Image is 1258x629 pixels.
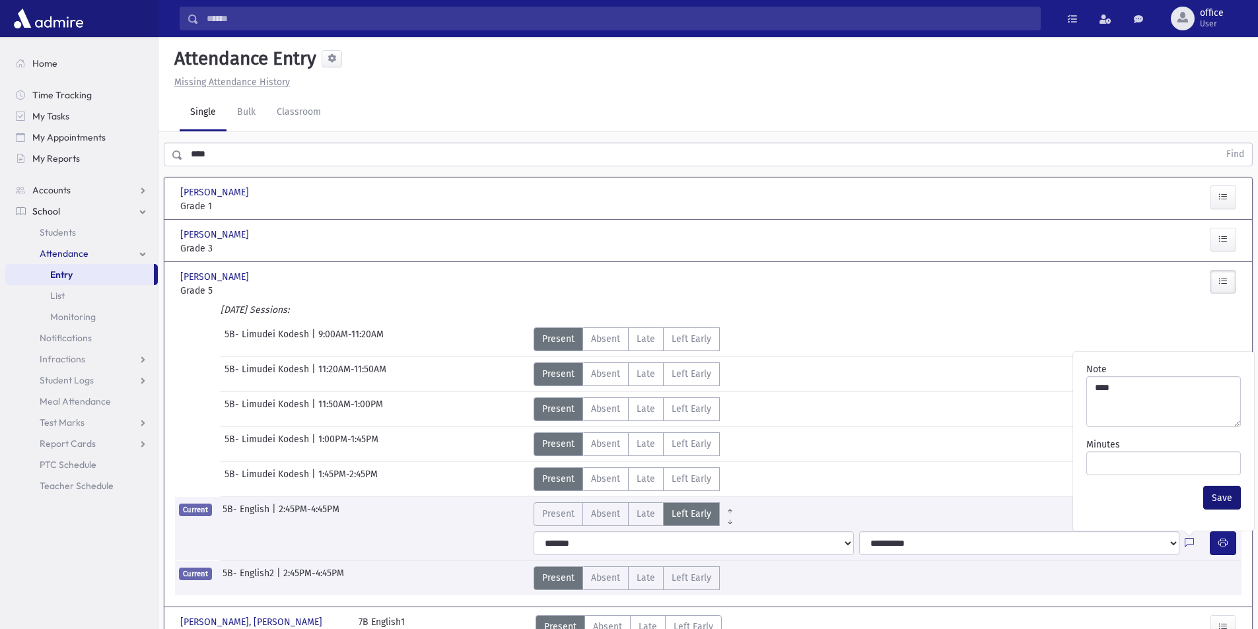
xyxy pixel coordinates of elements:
[180,228,252,242] span: [PERSON_NAME]
[40,395,111,407] span: Meal Attendance
[591,507,620,521] span: Absent
[169,48,316,70] h5: Attendance Entry
[542,437,575,451] span: Present
[180,94,227,131] a: Single
[32,131,106,143] span: My Appointments
[180,615,325,629] span: [PERSON_NAME], [PERSON_NAME]
[534,362,720,386] div: AttTypes
[542,367,575,381] span: Present
[542,472,575,486] span: Present
[591,472,620,486] span: Absent
[318,327,384,351] span: 9:00AM-11:20AM
[312,327,318,351] span: |
[312,467,318,491] span: |
[672,437,711,451] span: Left Early
[40,374,94,386] span: Student Logs
[179,568,212,580] span: Current
[672,507,711,521] span: Left Early
[40,480,114,492] span: Teacher Schedule
[591,402,620,416] span: Absent
[40,248,88,259] span: Attendance
[637,367,655,381] span: Late
[40,226,76,238] span: Students
[1200,18,1224,29] span: User
[1086,362,1107,376] label: Note
[11,5,87,32] img: AdmirePro
[318,467,378,491] span: 1:45PM-2:45PM
[180,270,252,284] span: [PERSON_NAME]
[672,571,711,585] span: Left Early
[5,127,158,148] a: My Appointments
[312,362,318,386] span: |
[169,77,290,88] a: Missing Attendance History
[542,571,575,585] span: Present
[225,362,312,386] span: 5B- Limudei Kodesh
[50,290,65,302] span: List
[591,367,620,381] span: Absent
[174,77,290,88] u: Missing Attendance History
[180,242,345,255] span: Grade 3
[318,432,378,456] span: 1:00PM-1:45PM
[542,332,575,346] span: Present
[223,502,272,526] span: 5B- English
[179,504,212,516] span: Current
[637,437,655,451] span: Late
[534,467,720,491] div: AttTypes
[225,467,312,491] span: 5B- Limudei Kodesh
[5,327,158,348] a: Notifications
[279,502,339,526] span: 2:45PM-4:45PM
[591,571,620,585] span: Absent
[1218,143,1252,166] button: Find
[1200,8,1224,18] span: office
[318,397,383,421] span: 11:50AM-1:00PM
[672,472,711,486] span: Left Early
[534,327,720,351] div: AttTypes
[5,285,158,306] a: List
[1086,438,1120,451] label: Minutes
[180,185,252,199] span: [PERSON_NAME]
[534,566,720,590] div: AttTypes
[534,397,720,421] div: AttTypes
[5,433,158,454] a: Report Cards
[5,180,158,201] a: Accounts
[40,416,85,428] span: Test Marks
[225,327,312,351] span: 5B- Limudei Kodesh
[637,472,655,486] span: Late
[272,502,279,526] span: |
[40,353,85,365] span: Infractions
[221,304,289,315] i: [DATE] Sessions:
[637,507,655,521] span: Late
[199,7,1040,30] input: Search
[5,348,158,370] a: Infractions
[637,402,655,416] span: Late
[312,432,318,456] span: |
[40,332,92,344] span: Notifications
[672,402,711,416] span: Left Early
[50,269,73,281] span: Entry
[542,402,575,416] span: Present
[5,370,158,391] a: Student Logs
[534,502,740,526] div: AttTypes
[672,367,711,381] span: Left Early
[5,264,154,285] a: Entry
[5,84,158,106] a: Time Tracking
[5,454,158,475] a: PTC Schedule
[5,53,158,74] a: Home
[5,391,158,412] a: Meal Attendance
[283,566,344,590] span: 2:45PM-4:45PM
[32,57,57,69] span: Home
[223,566,277,590] span: 5B- English2
[542,507,575,521] span: Present
[5,148,158,169] a: My Reports
[32,152,80,164] span: My Reports
[637,332,655,346] span: Late
[591,332,620,346] span: Absent
[591,437,620,451] span: Absent
[5,222,158,243] a: Students
[5,475,158,496] a: Teacher Schedule
[720,513,740,523] a: All Later
[50,311,96,323] span: Monitoring
[266,94,332,131] a: Classroom
[5,243,158,264] a: Attendance
[312,397,318,421] span: |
